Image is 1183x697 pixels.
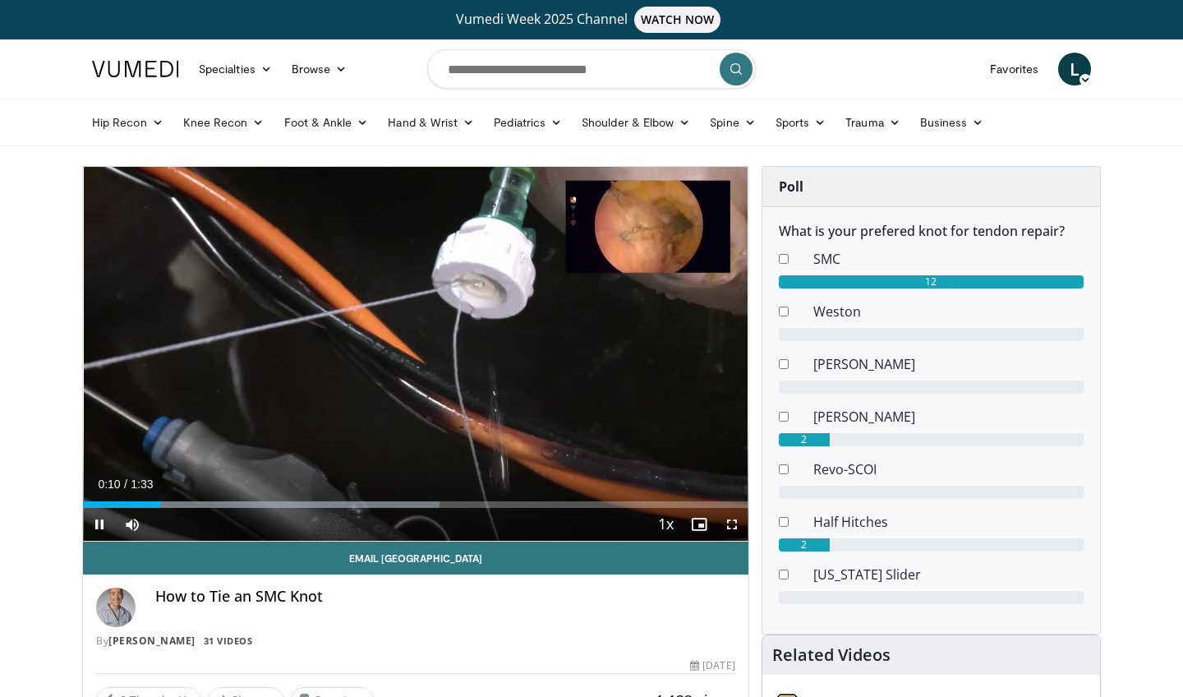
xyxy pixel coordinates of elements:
[116,508,149,541] button: Mute
[801,459,1096,479] dd: Revo-SCOI
[801,512,1096,532] dd: Half Hitches
[83,167,748,542] video-js: Video Player
[779,433,830,446] div: 2
[766,106,836,139] a: Sports
[801,565,1096,584] dd: [US_STATE] Slider
[801,302,1096,321] dd: Weston
[198,634,258,648] a: 31 Videos
[779,275,1084,288] div: 12
[282,53,357,85] a: Browse
[427,49,756,89] input: Search topics, interventions
[378,106,484,139] a: Hand & Wrist
[92,61,179,77] img: VuMedi Logo
[1058,53,1091,85] a: L
[772,645,891,665] h4: Related Videos
[94,7,1089,33] a: Vumedi Week 2025 ChannelWATCH NOW
[83,542,748,575] a: Email [GEOGRAPHIC_DATA]
[484,106,572,139] a: Pediatrics
[189,53,282,85] a: Specialties
[96,634,735,649] div: By
[683,508,716,541] button: Enable picture-in-picture mode
[700,106,765,139] a: Spine
[83,508,116,541] button: Pause
[572,106,700,139] a: Shoulder & Elbow
[690,658,734,673] div: [DATE]
[801,249,1096,269] dd: SMC
[155,588,735,606] h4: How to Tie an SMC Knot
[82,106,173,139] a: Hip Recon
[274,106,379,139] a: Foot & Ankle
[910,106,994,139] a: Business
[801,354,1096,374] dd: [PERSON_NAME]
[131,478,153,491] span: 1:33
[650,508,683,541] button: Playback Rate
[83,501,748,508] div: Progress Bar
[716,508,748,541] button: Fullscreen
[124,478,127,491] span: /
[779,538,830,552] div: 2
[96,588,136,627] img: Avatar
[835,106,910,139] a: Trauma
[779,224,1084,239] h6: What is your prefered knot for tendon repair?
[108,634,196,648] a: [PERSON_NAME]
[634,7,721,33] span: WATCH NOW
[779,178,803,196] strong: Poll
[801,407,1096,427] dd: [PERSON_NAME]
[173,106,274,139] a: Knee Recon
[980,53,1048,85] a: Favorites
[98,478,120,491] span: 0:10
